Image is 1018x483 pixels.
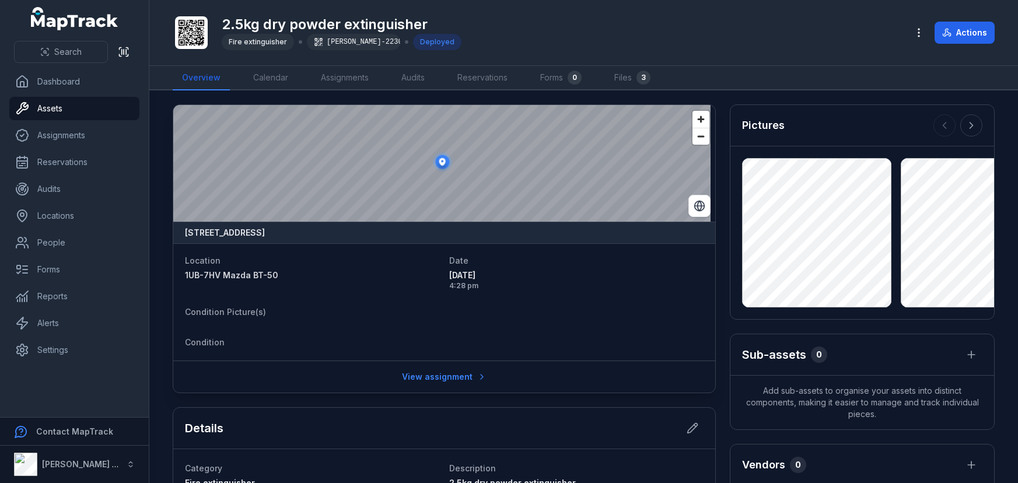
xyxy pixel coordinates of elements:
[244,66,298,90] a: Calendar
[307,34,400,50] div: [PERSON_NAME]-2230
[185,463,222,473] span: Category
[229,37,287,46] span: Fire extinguisher
[9,285,139,308] a: Reports
[42,459,123,469] strong: [PERSON_NAME] Air
[222,15,461,34] h1: 2.5kg dry powder extinguisher
[185,256,221,265] span: Location
[605,66,660,90] a: Files3
[31,7,118,30] a: MapTrack
[692,128,709,145] button: Zoom out
[9,338,139,362] a: Settings
[636,71,650,85] div: 3
[9,231,139,254] a: People
[173,66,230,90] a: Overview
[9,177,139,201] a: Audits
[9,150,139,174] a: Reservations
[692,111,709,128] button: Zoom in
[9,70,139,93] a: Dashboard
[448,66,517,90] a: Reservations
[9,311,139,335] a: Alerts
[449,256,468,265] span: Date
[935,22,995,44] button: Actions
[54,46,82,58] span: Search
[173,105,711,222] canvas: Map
[413,34,461,50] div: Deployed
[449,281,704,290] span: 4:28 pm
[312,66,378,90] a: Assignments
[185,270,278,280] span: 1UB-7HV Mazda BT-50
[449,269,704,281] span: [DATE]
[185,337,225,347] span: Condition
[568,71,582,85] div: 0
[185,307,266,317] span: Condition Picture(s)
[742,457,785,473] h3: Vendors
[185,269,440,281] a: 1UB-7HV Mazda BT-50
[9,258,139,281] a: Forms
[9,204,139,228] a: Locations
[185,420,223,436] h2: Details
[449,463,496,473] span: Description
[14,41,108,63] button: Search
[9,97,139,120] a: Assets
[790,457,806,473] div: 0
[730,376,994,429] span: Add sub-assets to organise your assets into distinct components, making it easier to manage and t...
[742,117,785,134] h3: Pictures
[688,195,711,217] button: Switch to Satellite View
[36,426,113,436] strong: Contact MapTrack
[531,66,591,90] a: Forms0
[185,227,265,239] strong: [STREET_ADDRESS]
[9,124,139,147] a: Assignments
[392,66,434,90] a: Audits
[394,366,494,388] a: View assignment
[449,269,704,290] time: 8/26/2025, 4:28:15 PM
[811,346,827,363] div: 0
[742,346,806,363] h2: Sub-assets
